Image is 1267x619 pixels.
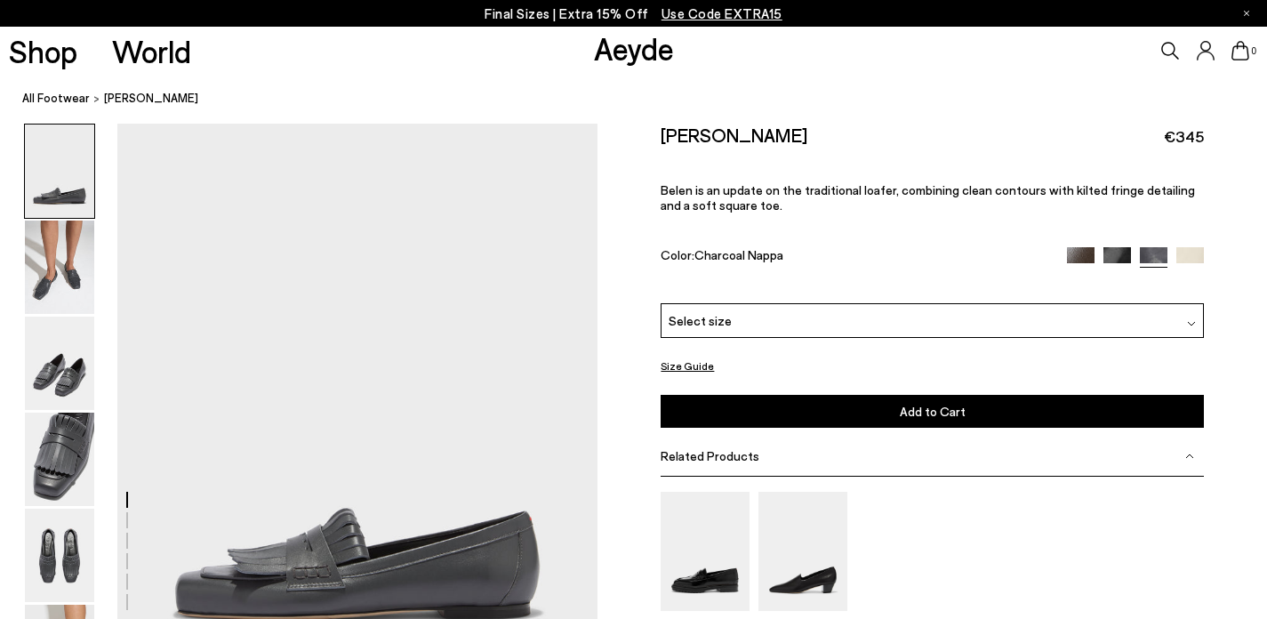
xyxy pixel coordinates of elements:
[758,493,847,611] img: Gabby Almond-Toe Loafers
[900,404,966,419] span: Add to Cart
[25,317,94,410] img: Belen Tassel Loafers - Image 3
[485,3,782,25] p: Final Sizes | Extra 15% Off
[594,29,674,67] a: Aeyde
[662,5,782,21] span: Navigate to /collections/ss25-final-sizes
[669,311,732,330] span: Select size
[1164,125,1204,148] span: €345
[661,248,1049,269] div: Color:
[22,75,1267,124] nav: breadcrumb
[1185,452,1194,461] img: svg%3E
[112,36,191,67] a: World
[661,493,750,611] img: Leon Loafers
[25,221,94,314] img: Belen Tassel Loafers - Image 2
[661,124,807,146] h2: [PERSON_NAME]
[25,125,94,218] img: Belen Tassel Loafers - Image 1
[694,248,783,263] span: Charcoal Nappa
[1249,46,1258,56] span: 0
[1187,319,1196,328] img: svg%3E
[661,449,759,464] span: Related Products
[661,395,1203,428] button: Add to Cart
[104,89,198,108] span: [PERSON_NAME]
[25,413,94,506] img: Belen Tassel Loafers - Image 4
[1231,41,1249,60] a: 0
[25,509,94,602] img: Belen Tassel Loafers - Image 5
[22,89,90,108] a: All Footwear
[661,356,714,378] button: Size Guide
[661,182,1203,213] p: Belen is an update on the traditional loafer, combining clean contours with kilted fringe detaili...
[9,36,77,67] a: Shop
